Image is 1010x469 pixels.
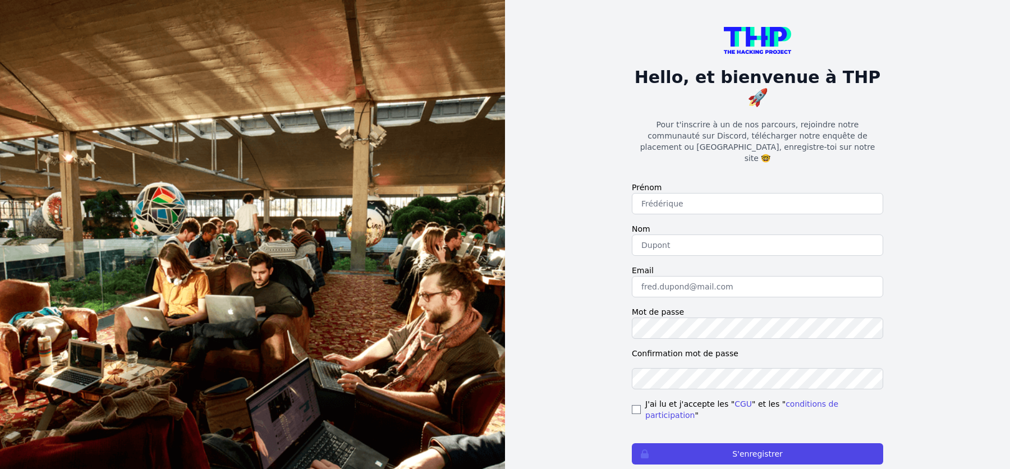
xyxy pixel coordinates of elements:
[734,399,752,408] a: CGU
[632,234,883,256] input: Dupont
[632,67,883,108] h1: Hello, et bienvenue à THP 🚀
[632,443,883,465] button: S'enregistrer
[632,119,883,164] p: Pour t'inscrire à un de nos parcours, rejoindre notre communauté sur Discord, télécharger notre e...
[632,182,883,193] label: Prénom
[632,306,883,318] label: Mot de passe
[724,27,791,54] img: logo
[632,265,883,276] label: Email
[632,223,883,234] label: Nom
[645,398,883,421] span: J'ai lu et j'accepte les " " et les " "
[632,276,883,297] input: fred.dupond@mail.com
[632,348,883,359] label: Confirmation mot de passe
[632,193,883,214] input: Frédérique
